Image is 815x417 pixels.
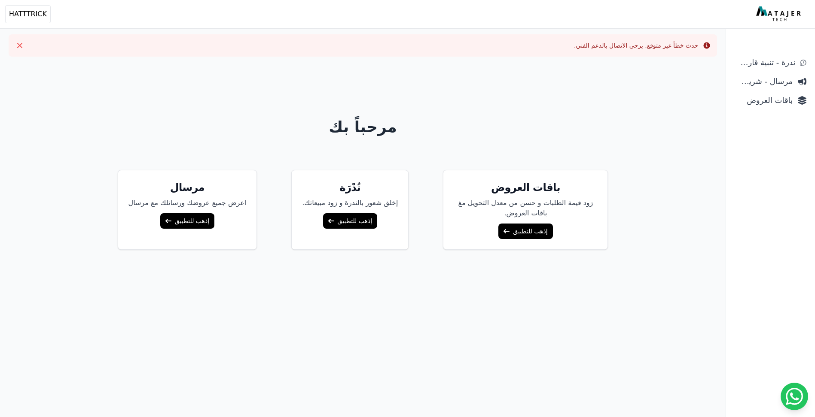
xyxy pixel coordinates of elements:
p: زود قيمة الطلبات و حسن من معدل التحويل مغ باقات العروض. [454,198,597,218]
p: إخلق شعور بالندرة و زود مبيعاتك. [302,198,398,208]
button: HATTTRICK [5,5,51,23]
img: MatajerTech Logo [756,6,803,22]
span: HATTTRICK [9,9,47,19]
p: اعرض جميع عروضك ورسائلك مع مرسال [128,198,247,208]
span: ندرة - تنبية قارب علي النفاذ [735,57,795,69]
a: إذهب للتطبيق [160,213,214,229]
span: مرسال - شريط دعاية [735,76,793,88]
button: Close [13,39,27,52]
h5: مرسال [128,181,247,194]
h5: باقات العروض [454,181,597,194]
a: إذهب للتطبيق [323,213,377,229]
a: إذهب للتطبيق [498,224,552,239]
span: باقات العروض [735,94,793,106]
h5: نُدْرَة [302,181,398,194]
h1: مرحباً بك [33,118,693,136]
div: حدث خطأ غير متوقع. يرجى الاتصال بالدعم الفني. [574,41,698,50]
